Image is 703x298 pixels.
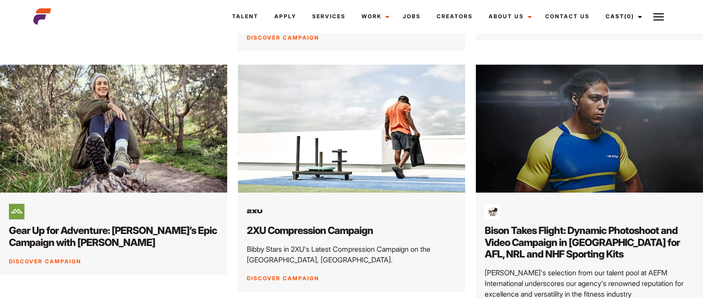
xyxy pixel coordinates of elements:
span: (0) [624,13,634,20]
img: cropped-aefm-brand-fav-22-square.png [33,8,51,25]
a: Discover Campaign [247,34,319,41]
p: Bibby Stars in 2XU's Latest Compression Campaign on the [GEOGRAPHIC_DATA], [GEOGRAPHIC_DATA]. [247,244,456,265]
a: Jobs [395,4,429,28]
h2: Bison Takes Flight: Dynamic Photoshoot and Video Campaign in [GEOGRAPHIC_DATA] for AFL, NRL and N... [485,225,694,261]
h2: 2XU Compression Campaign [247,225,456,237]
a: Creators [429,4,481,28]
img: 2xu logo [247,204,262,219]
a: Apply [266,4,304,28]
a: Services [304,4,354,28]
a: Discover Campaign [9,258,81,265]
a: Contact Us [537,4,598,28]
a: Cast(0) [598,4,647,28]
a: About Us [481,4,537,28]
a: Talent [224,4,266,28]
img: images 2 [485,204,500,219]
a: Work [354,4,395,28]
img: Burger icon [653,12,664,22]
h2: Gear Up for Adventure: [PERSON_NAME]’s Epic Campaign with [PERSON_NAME] [9,225,218,249]
a: Discover Campaign [247,275,319,282]
img: 2018HERO02_AW18_HIIT_Rooftop_QLD_000172 [238,64,465,192]
img: 11 5 [476,64,703,192]
img: download 1 [9,204,24,219]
